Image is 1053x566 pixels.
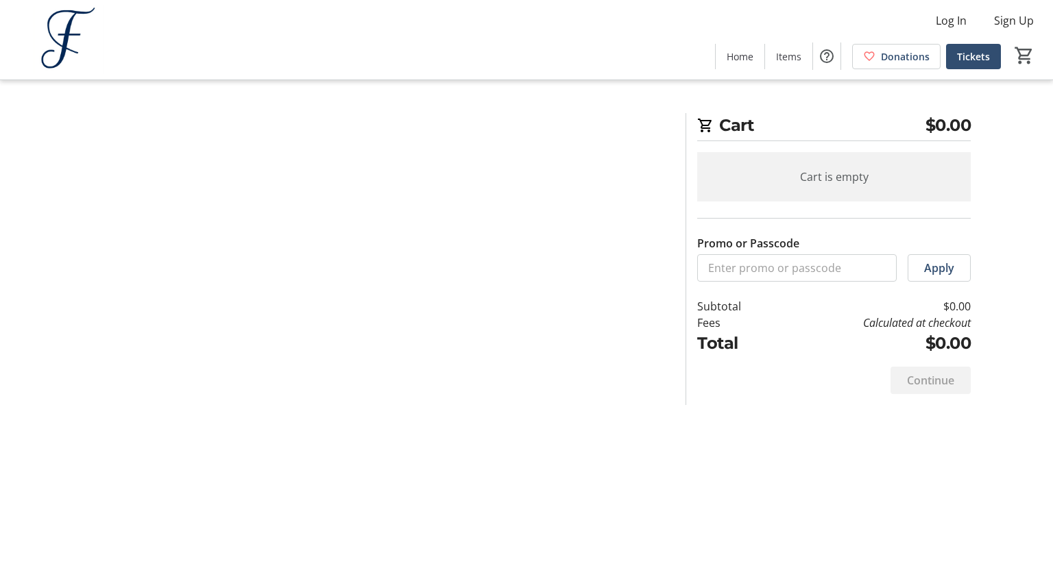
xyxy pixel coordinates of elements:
a: Donations [852,44,941,69]
a: Tickets [946,44,1001,69]
a: Items [765,44,812,69]
td: Subtotal [697,298,777,315]
span: Apply [924,260,954,276]
button: Sign Up [983,10,1045,32]
img: Fontbonne, The Early College of Boston's Logo [8,5,130,74]
button: Cart [1012,43,1037,68]
span: Sign Up [994,12,1034,29]
a: Home [716,44,764,69]
td: Calculated at checkout [777,315,971,331]
button: Log In [925,10,978,32]
span: $0.00 [925,113,971,138]
td: Fees [697,315,777,331]
span: Home [727,49,753,64]
div: Cart is empty [697,152,971,201]
label: Promo or Passcode [697,235,799,251]
span: Donations [881,49,930,64]
td: $0.00 [777,331,971,356]
span: Tickets [957,49,990,64]
h2: Cart [697,113,971,141]
button: Apply [908,254,971,282]
td: Total [697,331,777,356]
input: Enter promo or passcode [697,254,897,282]
button: Help [813,42,840,70]
td: $0.00 [777,298,971,315]
span: Log In [936,12,967,29]
span: Items [776,49,801,64]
